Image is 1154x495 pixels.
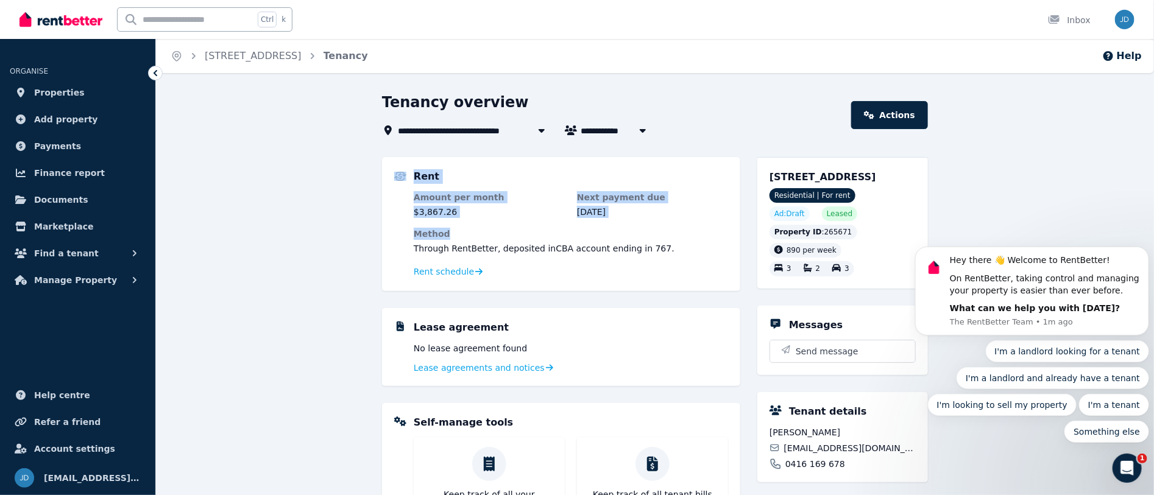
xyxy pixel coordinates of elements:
[10,80,146,105] a: Properties
[789,404,867,419] h5: Tenant details
[10,214,146,239] a: Marketplace
[816,265,821,273] span: 2
[10,67,48,75] span: ORGANISE
[34,85,85,100] span: Properties
[414,415,513,430] h5: Self-manage tools
[770,340,915,362] button: Send message
[774,209,805,219] span: Ad: Draft
[324,50,368,61] a: Tenancy
[34,139,81,153] span: Payments
[770,426,916,438] span: [PERSON_NAME]
[10,410,146,434] a: Refer a friend
[414,320,509,335] h5: Lease agreement
[15,468,34,488] img: jdun6707@gmail.com
[774,227,822,237] span: Property ID
[414,169,439,184] h5: Rent
[10,134,146,158] a: Payments
[394,172,406,181] img: Rental Payments
[414,265,483,278] a: Rent schedule
[1048,14,1091,26] div: Inbox
[1102,49,1142,63] button: Help
[827,209,852,219] span: Leased
[414,342,728,354] p: No lease agreement found
[34,415,101,429] span: Refer a friend
[10,241,146,265] button: Find a tenant
[34,112,98,127] span: Add property
[1138,454,1147,463] span: 1
[910,121,1154,462] iframe: Intercom notifications message
[34,166,105,180] span: Finance report
[787,246,837,255] span: 890 per week
[577,191,728,203] dt: Next payment due
[414,206,565,218] dd: $3,867.26
[10,268,146,292] button: Manage Property
[1115,10,1135,29] img: jdun6707@gmail.com
[414,191,565,203] dt: Amount per month
[382,93,529,112] h1: Tenancy overview
[844,265,849,273] span: 3
[770,188,855,203] span: Residential | For rent
[156,39,383,73] nav: Breadcrumb
[258,12,277,27] span: Ctrl
[34,273,117,287] span: Manage Property
[10,188,146,212] a: Documents
[10,107,146,132] a: Add property
[34,441,115,456] span: Account settings
[789,318,843,332] h5: Messages
[34,388,90,402] span: Help centre
[577,206,728,218] dd: [DATE]
[34,246,99,261] span: Find a tenant
[851,101,928,129] a: Actions
[34,219,93,234] span: Marketplace
[1113,454,1142,483] iframe: Intercom live chat
[281,15,286,24] span: k
[34,192,88,207] span: Documents
[796,345,858,357] span: Send message
[414,244,674,253] span: Through RentBetter , deposited in CBA account ending in 767 .
[44,471,141,485] span: [EMAIL_ADDRESS][DOMAIN_NAME]
[770,171,876,183] span: [STREET_ADDRESS]
[414,362,553,374] a: Lease agreements and notices
[785,458,845,470] span: 0416 169 678
[784,442,916,454] span: [EMAIL_ADDRESS][DOMAIN_NAME]
[10,161,146,185] a: Finance report
[414,362,545,374] span: Lease agreements and notices
[19,10,102,29] img: RentBetter
[414,265,474,278] span: Rent schedule
[10,437,146,461] a: Account settings
[770,225,857,239] div: : 265671
[414,228,728,240] dt: Method
[10,383,146,407] a: Help centre
[787,265,791,273] span: 3
[205,50,302,61] a: [STREET_ADDRESS]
